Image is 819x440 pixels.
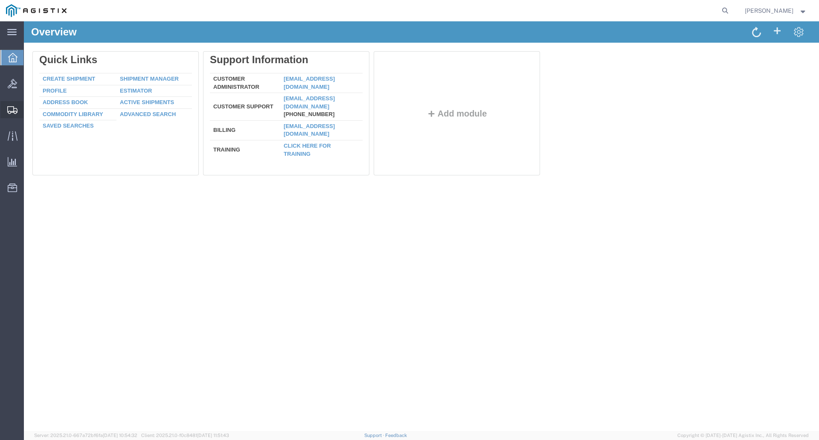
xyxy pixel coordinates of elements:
[19,101,70,108] a: Saved Searches
[186,32,339,44] div: Support Information
[34,433,137,438] span: Server: 2025.21.0-667a72bf6fa
[96,90,152,96] a: Advanced Search
[260,102,311,116] a: [EMAIL_ADDRESS][DOMAIN_NAME]
[186,119,256,137] td: Training
[96,66,128,73] a: Estimator
[6,4,67,17] img: logo
[103,433,137,438] span: [DATE] 10:54:32
[19,90,79,96] a: Commodity Library
[256,72,339,99] td: [PHONE_NUMBER]
[401,87,466,97] button: Add module
[385,433,407,438] a: Feedback
[745,6,793,15] span: Stuart Packer
[260,54,311,69] a: [EMAIL_ADDRESS][DOMAIN_NAME]
[197,433,229,438] span: [DATE] 11:51:43
[186,52,256,72] td: Customer Administrator
[260,74,311,88] a: [EMAIL_ADDRESS][DOMAIN_NAME]
[260,121,307,136] a: Click here for training
[141,433,229,438] span: Client: 2025.21.0-f0c8481
[744,6,807,16] button: [PERSON_NAME]
[96,78,150,84] a: Active Shipments
[24,21,819,431] iframe: FS Legacy Container
[19,78,64,84] a: Address Book
[96,54,155,61] a: Shipment Manager
[677,432,809,439] span: Copyright © [DATE]-[DATE] Agistix Inc., All Rights Reserved
[364,433,386,438] a: Support
[19,66,43,73] a: Profile
[186,72,256,99] td: Customer Support
[186,99,256,119] td: Billing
